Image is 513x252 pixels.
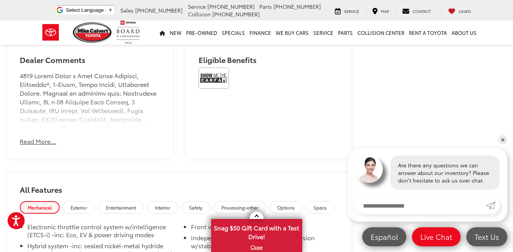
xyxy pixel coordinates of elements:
[367,232,402,241] span: Español
[212,220,301,243] span: Snag $50 Gift Card with a Test Drive!
[442,7,477,14] a: My Saved Vehicles
[390,156,500,190] div: Are there any questions we can answer about our inventory? Please don't hesitate to ask us over c...
[66,7,113,13] a: Select Language​
[191,223,339,234] li: Front wheel drive
[362,227,406,246] a: Español
[355,197,486,214] input: Enter your message
[314,204,327,211] span: Specs
[20,71,160,128] div: 4819 Loremi Dolor s Amet Conse Adipisci, Elitseddo®, 1-Eiusm, Tempo Incidi, Utlaboreet Dolore. Ma...
[459,8,471,14] span: Saved
[336,20,355,45] a: Parts
[135,6,183,14] span: [PHONE_NUMBER]
[417,232,456,241] span: Live Chat
[212,10,260,18] span: [PHONE_NUMBER]
[189,204,202,211] span: Safety
[120,6,134,14] span: Sales
[366,7,395,14] a: Map
[20,55,160,71] h2: Dealer Comments
[413,8,431,14] span: Contact
[311,20,336,45] a: Service
[449,20,479,45] a: About Us
[71,204,87,211] span: Exterior
[157,20,167,45] a: Home
[412,227,461,246] a: Live Chat
[184,20,219,45] a: Pre-Owned
[20,137,56,146] button: Read More...
[221,204,258,211] span: Processing-other
[259,3,272,10] span: Parts
[219,20,247,45] a: Specials
[188,3,206,10] span: Service
[199,55,339,68] h2: Eligible Benefits
[355,156,383,183] img: Agent profile photo
[396,7,436,14] a: Contact
[273,20,311,45] a: WE BUY CARS
[66,7,104,13] span: Select Language
[27,223,176,242] li: Electronic throttle control system w/intelligence (ETCS-i) -inc: Eco, EV & power driving modes
[106,204,136,211] span: Entertainment
[486,197,500,214] a: Submit
[247,20,273,45] a: Finance
[155,204,170,211] span: Interior
[36,20,65,45] img: Toyota
[466,227,507,246] a: Text Us
[381,8,389,14] span: Map
[277,204,295,211] span: Options
[329,7,365,14] a: Service
[167,20,184,45] a: New
[407,20,449,45] a: Rent a Toyota
[471,232,503,241] span: Text Us
[207,3,255,10] span: [PHONE_NUMBER]
[73,22,113,43] img: Mike Calvert Toyota
[273,3,321,10] span: [PHONE_NUMBER]
[199,68,229,89] img: View CARFAX report
[344,8,359,14] span: Service
[8,173,351,201] h2: All Features
[188,10,211,18] span: Collision
[108,7,113,13] span: ▼
[355,20,407,45] a: Collision Center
